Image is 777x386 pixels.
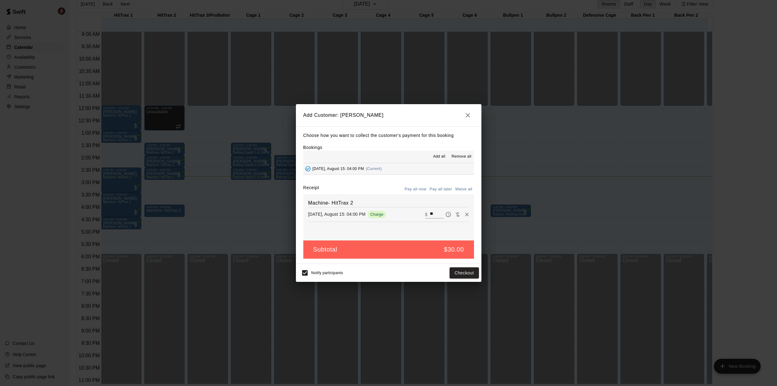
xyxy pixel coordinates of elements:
[454,185,474,194] button: Waive all
[444,211,453,217] span: Pay later
[303,185,319,194] label: Receipt
[403,185,428,194] button: Pay all now
[308,199,469,207] h6: Machine- HitTrax 2
[303,164,313,173] button: Added - Collect Payment
[433,154,446,160] span: Add all
[368,212,386,217] span: Charge
[425,211,428,218] p: $
[311,271,343,275] span: Notify participants
[313,167,364,171] span: [DATE], August 15: 04:00 PM
[450,267,479,279] button: Checkout
[313,245,337,254] h5: Subtotal
[303,132,474,139] p: Choose how you want to collect the customer's payment for this booking
[451,154,471,160] span: Remove all
[462,210,472,219] button: Remove
[366,167,382,171] span: (Current)
[429,152,449,162] button: Add all
[453,211,462,217] span: Waive payment
[303,145,322,150] label: Bookings
[296,104,481,126] h2: Add Customer: [PERSON_NAME]
[444,245,464,254] h5: $30.00
[308,211,366,217] p: [DATE], August 15: 04:00 PM
[303,163,474,175] button: Added - Collect Payment[DATE], August 15: 04:00 PM(Current)
[428,185,454,194] button: Pay all later
[449,152,474,162] button: Remove all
